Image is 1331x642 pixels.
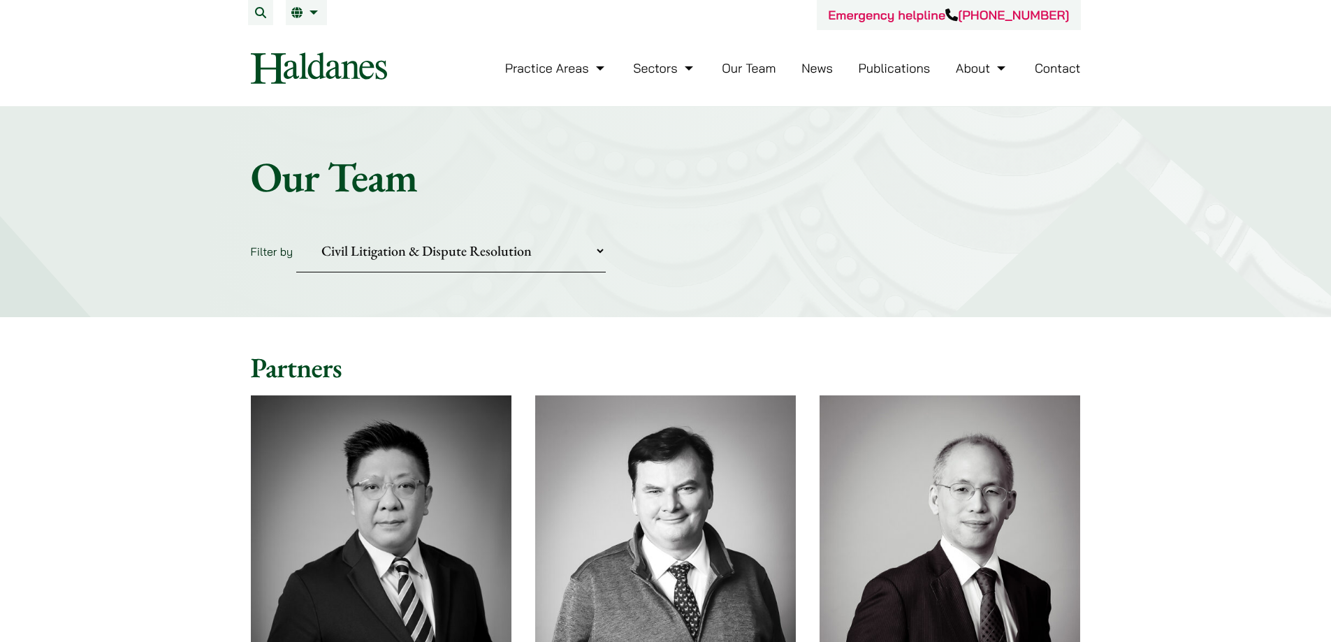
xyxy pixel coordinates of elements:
h1: Our Team [251,152,1081,202]
a: Emergency helpline[PHONE_NUMBER] [828,7,1069,23]
h2: Partners [251,351,1081,384]
a: Our Team [722,60,776,76]
a: EN [291,7,321,18]
a: Practice Areas [505,60,608,76]
img: Logo of Haldanes [251,52,387,84]
label: Filter by [251,245,293,258]
a: About [956,60,1009,76]
a: Sectors [633,60,696,76]
a: Publications [859,60,931,76]
a: News [801,60,833,76]
a: Contact [1035,60,1081,76]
